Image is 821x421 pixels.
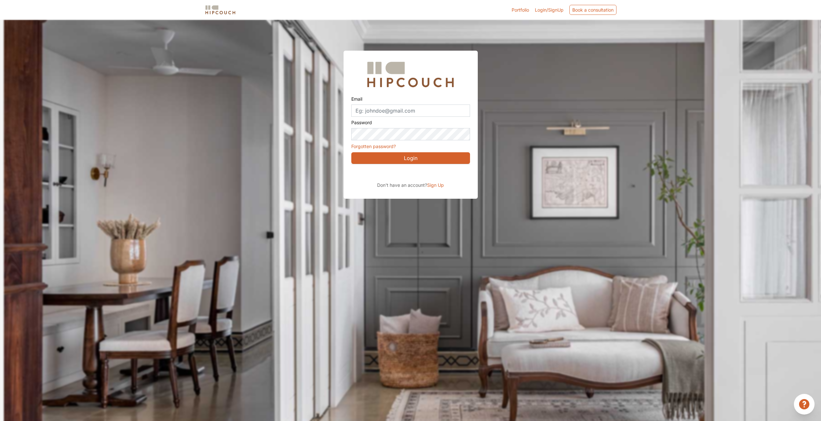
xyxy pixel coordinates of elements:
label: Email [351,93,362,105]
label: Password [351,117,372,128]
span: logo-horizontal.svg [204,3,236,17]
a: Portfolio [512,6,529,13]
span: Login/SignUp [535,7,564,13]
button: Login [351,152,470,164]
div: Book a consultation [569,5,616,15]
iframe: Sign in with Google Button [348,166,473,180]
input: Eg: johndoe@gmail.com [351,105,470,117]
span: Don't have an account? [377,182,427,188]
img: Hipcouch Logo [364,58,457,91]
a: Forgotten password? [351,144,396,149]
img: logo-horizontal.svg [204,4,236,15]
span: Sign Up [427,182,444,188]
